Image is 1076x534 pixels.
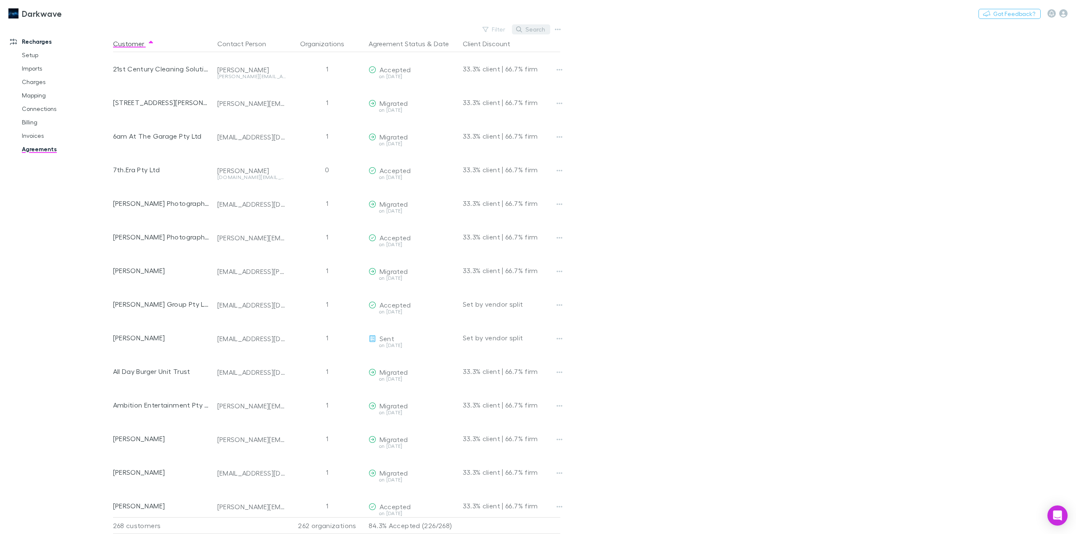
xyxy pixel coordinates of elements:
div: on [DATE] [369,208,456,213]
div: [DOMAIN_NAME][EMAIL_ADDRESS][DOMAIN_NAME] [217,175,286,180]
div: Open Intercom Messenger [1047,505,1068,526]
div: [EMAIL_ADDRESS][DOMAIN_NAME] [217,200,286,208]
div: 1 [290,489,365,523]
a: Recharges [2,35,118,48]
div: [PERSON_NAME] Photography Pty Ltd [113,220,211,254]
button: Customer [113,35,154,52]
div: 6am At The Garage Pty Ltd [113,119,211,153]
div: 1 [290,388,365,422]
div: [PERSON_NAME] [113,455,211,489]
div: [PERSON_NAME][EMAIL_ADDRESS][DOMAIN_NAME] [217,234,286,242]
div: 33.3% client | 66.7% firm [463,86,560,119]
div: on [DATE] [369,343,456,348]
div: 1 [290,422,365,455]
div: [EMAIL_ADDRESS][DOMAIN_NAME] [217,334,286,343]
div: [PERSON_NAME][EMAIL_ADDRESS][DOMAIN_NAME] [217,74,286,79]
div: [EMAIL_ADDRESS][DOMAIN_NAME] [217,368,286,376]
div: 33.3% client | 66.7% firm [463,254,560,287]
span: Accepted [380,166,411,174]
div: 1 [290,355,365,388]
div: [PERSON_NAME] [113,254,211,287]
div: [PERSON_NAME] [113,321,211,355]
div: [PERSON_NAME] [113,489,211,523]
div: on [DATE] [369,242,456,247]
div: on [DATE] [369,444,456,449]
a: Connections [13,102,118,116]
button: Contact Person [217,35,276,52]
div: 33.3% client | 66.7% firm [463,422,560,455]
div: [EMAIL_ADDRESS][DOMAIN_NAME] [217,133,286,141]
div: [PERSON_NAME] Group Pty Ltd [113,287,211,321]
a: Billing [13,116,118,129]
span: Migrated [380,133,408,141]
div: on [DATE] [369,108,456,113]
button: Filter [478,24,510,34]
div: [PERSON_NAME][EMAIL_ADDRESS][DOMAIN_NAME] [217,435,286,444]
a: Darkwave [3,3,67,24]
div: 1 [290,455,365,489]
button: Search [512,24,550,34]
span: Migrated [380,368,408,376]
div: [STREET_ADDRESS][PERSON_NAME] Pty Ltd [113,86,211,119]
span: Migrated [380,402,408,410]
div: [EMAIL_ADDRESS][DOMAIN_NAME] [217,469,286,477]
div: 1 [290,287,365,321]
div: on [DATE] [369,141,456,146]
div: 1 [290,86,365,119]
div: 0 [290,153,365,187]
a: Setup [13,48,118,62]
div: on [DATE] [369,477,456,482]
div: Ambition Entertainment Pty Ltd [113,388,211,422]
div: 262 organizations [290,517,365,534]
span: Accepted [380,301,411,309]
div: on [DATE] [369,74,456,79]
div: & [369,35,456,52]
div: 33.3% client | 66.7% firm [463,52,560,86]
span: Accepted [380,234,411,242]
div: 33.3% client | 66.7% firm [463,153,560,187]
span: Migrated [380,435,408,443]
img: Darkwave's Logo [8,8,18,18]
div: [PERSON_NAME][EMAIL_ADDRESS][DOMAIN_NAME] [217,402,286,410]
a: Charges [13,75,118,89]
span: Migrated [380,469,408,477]
div: 1 [290,52,365,86]
div: 1 [290,321,365,355]
button: Got Feedback? [978,9,1041,19]
div: on [DATE] [369,309,456,314]
span: Migrated [380,99,408,107]
span: Accepted [380,502,411,510]
button: Agreement Status [369,35,425,52]
div: 21st Century Cleaning Solutions Pty Ltd [113,52,211,86]
div: 268 customers [113,517,214,534]
div: 33.3% client | 66.7% firm [463,220,560,254]
div: [EMAIL_ADDRESS][DOMAIN_NAME] [217,301,286,309]
button: Organizations [300,35,354,52]
span: Migrated [380,200,408,208]
div: [PERSON_NAME][EMAIL_ADDRESS][DOMAIN_NAME] [217,502,286,511]
span: Accepted [380,66,411,74]
span: Sent [380,334,394,342]
div: 33.3% client | 66.7% firm [463,388,560,422]
div: 1 [290,119,365,153]
div: 33.3% client | 66.7% firm [463,455,560,489]
div: 7th.Era Pty Ltd [113,153,211,187]
div: Set by vendor split [463,321,560,355]
button: Client Discount [463,35,520,52]
div: on [DATE] [369,410,456,415]
a: Imports [13,62,118,75]
div: on [DATE] [369,175,456,180]
div: [EMAIL_ADDRESS][PERSON_NAME][DOMAIN_NAME] [217,267,286,276]
a: Invoices [13,129,118,142]
div: [PERSON_NAME] [217,166,286,175]
div: 1 [290,220,365,254]
div: 33.3% client | 66.7% firm [463,489,560,523]
h3: Darkwave [22,8,62,18]
a: Agreements [13,142,118,156]
div: on [DATE] [369,276,456,281]
div: 33.3% client | 66.7% firm [463,119,560,153]
p: 84.3% Accepted (226/268) [369,518,456,534]
div: 1 [290,254,365,287]
button: Date [434,35,449,52]
div: on [DATE] [369,376,456,381]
